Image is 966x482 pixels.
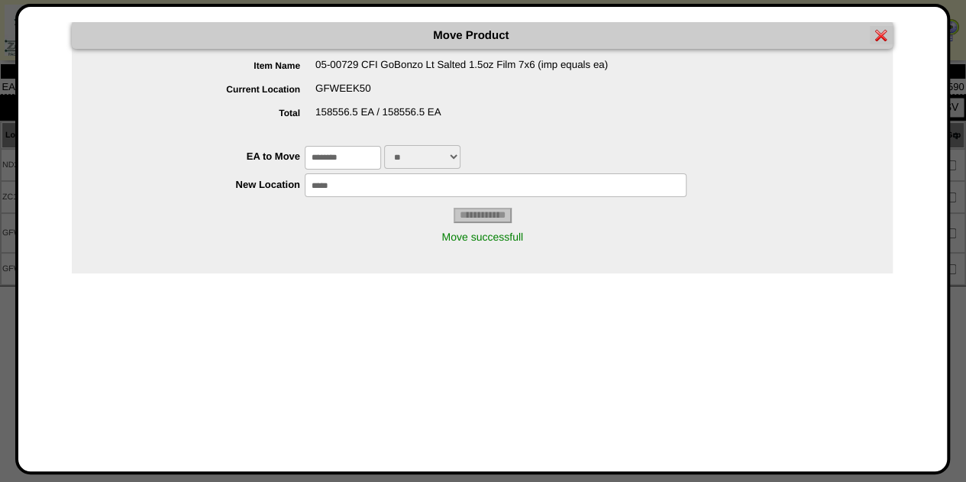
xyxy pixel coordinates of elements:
[102,108,315,118] label: Total
[102,179,305,190] label: New Location
[102,150,305,162] label: EA to Move
[102,106,893,130] div: 158556.5 EA / 158556.5 EA
[72,223,893,251] div: Move successfull
[102,82,893,106] div: GFWEEK50
[102,84,315,95] label: Current Location
[102,59,893,82] div: 05-00729 CFI GoBonzo Lt Salted 1.5oz Film 7x6 (imp equals ea)
[875,29,887,41] img: error.gif
[102,60,315,71] label: Item Name
[72,22,893,49] div: Move Product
